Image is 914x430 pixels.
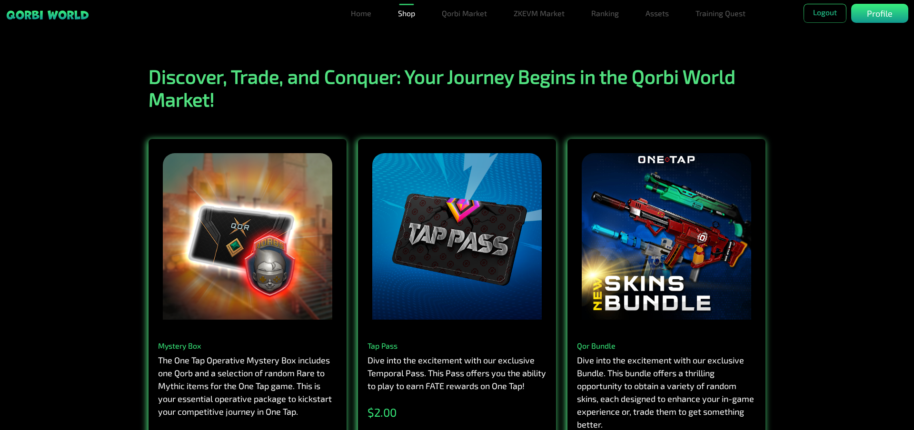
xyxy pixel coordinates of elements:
[394,4,419,23] a: Shop
[6,10,89,20] img: sticky brand-logo
[577,341,756,350] h4: Qor Bundle
[368,341,546,350] h4: Tap Pass
[587,4,623,23] a: Ranking
[642,4,673,23] a: Assets
[510,4,568,23] a: ZKEVM Market
[368,404,546,418] div: $ 2 .00
[867,7,893,20] p: Profile
[143,65,771,110] h1: Discover, Trade, and Conquer: Your Journey Begins in the Qorbi World Market!
[368,354,546,392] p: Dive into the excitement with our exclusive Temporal Pass. This Pass offers you the ability to pl...
[347,4,375,23] a: Home
[804,4,846,23] button: Logout
[158,341,337,350] h4: Mystery Box
[438,4,491,23] a: Qorbi Market
[692,4,749,23] a: Training Quest
[158,354,337,418] p: The One Tap Operative Mystery Box includes one Qorb and a selection of random Rare to Mythic item...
